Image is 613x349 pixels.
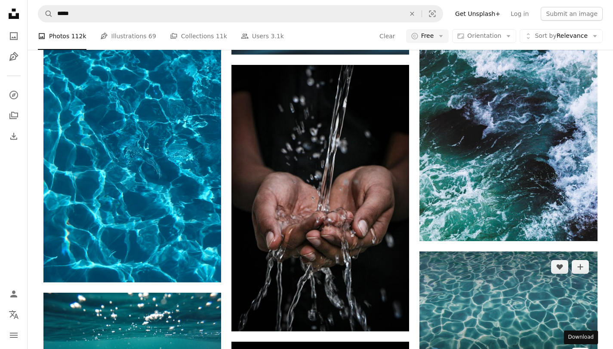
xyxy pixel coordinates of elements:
a: Get Unsplash+ [450,7,505,21]
span: Relevance [535,32,588,40]
span: Free [421,32,434,40]
button: Add to Collection [572,260,589,274]
a: Collections [5,107,22,124]
a: Photos [5,28,22,45]
button: Clear [379,29,396,43]
a: Home — Unsplash [5,5,22,24]
span: Sort by [535,32,556,39]
span: Orientation [467,32,501,39]
span: 69 [148,31,156,41]
button: Submit an image [541,7,603,21]
a: Collections 11k [170,22,227,50]
span: 11k [216,31,227,41]
button: Visual search [422,6,443,22]
a: Users 3.1k [241,22,284,50]
a: Illustrations 69 [100,22,156,50]
button: Sort byRelevance [520,29,603,43]
button: Like [551,260,568,274]
button: Free [406,29,449,43]
a: time lapse photography of sea wave [419,126,597,134]
a: Explore [5,86,22,104]
img: blue ocean [43,45,221,282]
a: Illustrations [5,48,22,65]
img: time lapse photography of sea wave [419,19,597,242]
a: blue ocean [43,160,221,168]
a: pouring water on person's hands [231,194,409,202]
a: Log in [505,7,534,21]
div: Download [564,331,598,344]
button: Search Unsplash [38,6,53,22]
img: pouring water on person's hands [231,65,409,331]
button: Clear [403,6,422,22]
button: Orientation [452,29,516,43]
a: Log in / Sign up [5,285,22,303]
form: Find visuals sitewide [38,5,443,22]
button: Menu [5,327,22,344]
a: Download History [5,128,22,145]
button: Language [5,306,22,323]
span: 3.1k [271,31,283,41]
a: body of water [419,306,597,314]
